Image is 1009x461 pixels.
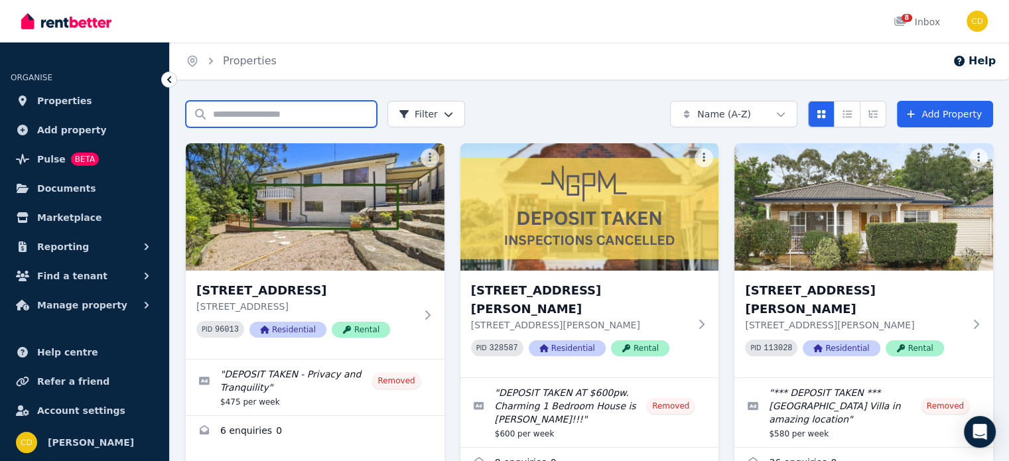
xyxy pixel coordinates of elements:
[695,149,713,167] button: More options
[421,149,439,167] button: More options
[223,54,277,67] a: Properties
[11,263,159,289] button: Find a tenant
[860,101,886,127] button: Expanded list view
[460,143,719,377] a: 1/2 Eric Street, Lilyfield[STREET_ADDRESS][PERSON_NAME][STREET_ADDRESS][PERSON_NAME]PID 328587Res...
[332,322,390,338] span: Rental
[734,378,993,447] a: Edit listing: *** DEPOSIT TAKEN *** Unique Bayside Villa in amazing location
[471,281,690,318] h3: [STREET_ADDRESS][PERSON_NAME]
[37,180,96,196] span: Documents
[471,318,690,332] p: [STREET_ADDRESS][PERSON_NAME]
[11,73,52,82] span: ORGANISE
[11,175,159,202] a: Documents
[490,344,518,353] code: 328587
[170,42,293,80] nav: Breadcrumb
[11,233,159,260] button: Reporting
[37,403,125,419] span: Account settings
[745,281,964,318] h3: [STREET_ADDRESS][PERSON_NAME]
[37,373,109,389] span: Refer a friend
[249,322,326,338] span: Residential
[670,101,797,127] button: Name (A-Z)
[196,300,415,313] p: [STREET_ADDRESS]
[37,151,66,167] span: Pulse
[37,297,127,313] span: Manage property
[387,101,465,127] button: Filter
[897,101,993,127] a: Add Property
[11,397,159,424] a: Account settings
[196,281,415,300] h3: [STREET_ADDRESS]
[71,153,99,166] span: BETA
[902,14,912,22] span: 8
[37,122,107,138] span: Add property
[764,344,792,353] code: 113028
[11,339,159,365] a: Help centre
[11,292,159,318] button: Manage property
[37,268,107,284] span: Find a tenant
[11,117,159,143] a: Add property
[808,101,835,127] button: Card view
[202,326,212,333] small: PID
[399,107,438,121] span: Filter
[21,11,111,31] img: RentBetter
[734,143,993,377] a: 1/5 Kings Road, Brighton-Le-Sands[STREET_ADDRESS][PERSON_NAME][STREET_ADDRESS][PERSON_NAME]PID 11...
[697,107,751,121] span: Name (A-Z)
[37,239,89,255] span: Reporting
[37,93,92,109] span: Properties
[460,143,719,271] img: 1/2 Eric Street, Lilyfield
[476,344,487,352] small: PID
[803,340,880,356] span: Residential
[808,101,886,127] div: View options
[894,15,940,29] div: Inbox
[11,146,159,172] a: PulseBETA
[186,416,444,448] a: Enquiries for 1/1A Neptune Street, Padstow
[37,344,98,360] span: Help centre
[969,149,988,167] button: More options
[186,143,444,359] a: 1/1A Neptune Street, Padstow[STREET_ADDRESS][STREET_ADDRESS]PID 96013ResidentialRental
[745,318,964,332] p: [STREET_ADDRESS][PERSON_NAME]
[834,101,860,127] button: Compact list view
[529,340,606,356] span: Residential
[11,368,159,395] a: Refer a friend
[953,53,996,69] button: Help
[886,340,944,356] span: Rental
[186,360,444,415] a: Edit listing: DEPOSIT TAKEN - Privacy and Tranquility
[37,210,101,226] span: Marketplace
[734,143,993,271] img: 1/5 Kings Road, Brighton-Le-Sands
[11,204,159,231] a: Marketplace
[11,88,159,114] a: Properties
[215,325,239,334] code: 96013
[750,344,761,352] small: PID
[611,340,669,356] span: Rental
[186,143,444,271] img: 1/1A Neptune Street, Padstow
[964,416,996,448] div: Open Intercom Messenger
[460,378,719,447] a: Edit listing: DEPOSIT TAKEN AT $600pw. Charming 1 Bedroom House is Lilyfield!!!
[48,434,134,450] span: [PERSON_NAME]
[967,11,988,32] img: Chris Dimitropoulos
[16,432,37,453] img: Chris Dimitropoulos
